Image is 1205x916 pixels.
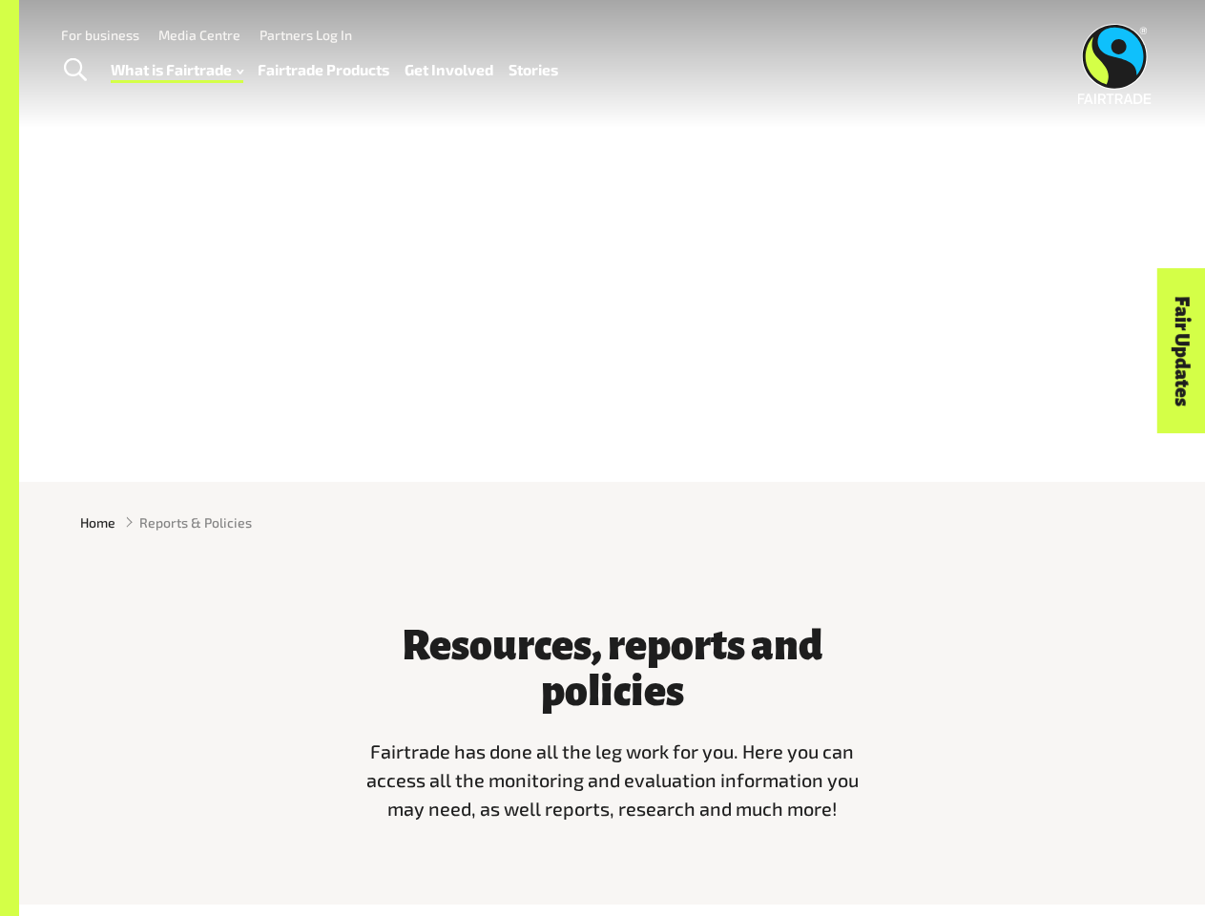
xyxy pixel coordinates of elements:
a: What is Fairtrade [111,56,243,83]
a: Partners Log In [260,27,352,43]
a: Media Centre [158,27,240,43]
a: Toggle Search [52,47,98,94]
a: Get Involved [405,56,493,83]
a: Home [80,512,115,532]
h3: Resources, reports and policies [352,624,873,715]
a: Fairtrade Products [258,56,389,83]
a: For business [61,27,139,43]
img: Fairtrade Australia New Zealand logo [1078,24,1152,104]
span: Fairtrade has done all the leg work for you. Here you can access all the monitoring and evaluatio... [366,739,859,819]
a: Stories [509,56,558,83]
span: Reports & Policies [139,512,252,532]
